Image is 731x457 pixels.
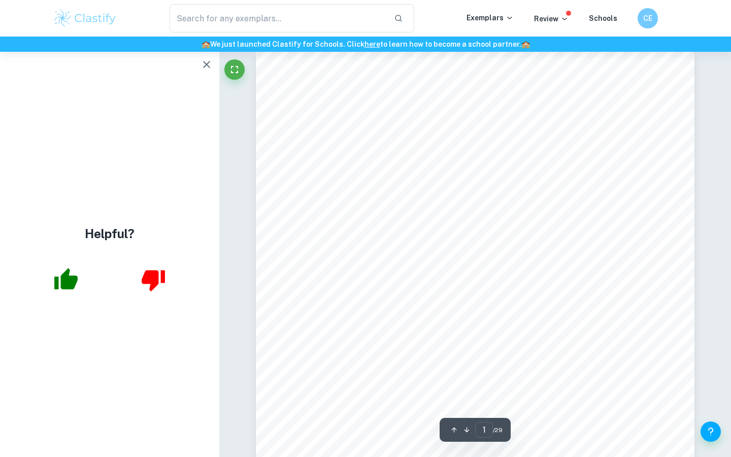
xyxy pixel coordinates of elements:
[224,59,245,80] button: Fullscreen
[642,13,654,24] h6: CE
[701,421,721,442] button: Help and Feedback
[638,8,658,28] button: CE
[467,12,514,23] p: Exemplars
[53,8,117,28] img: Clastify logo
[361,374,662,387] span: demand for public transport in [GEOGRAPHIC_DATA]?
[85,224,135,243] h4: Helpful?
[353,356,619,370] span: What are the main factors that affect consumers’
[493,426,503,435] span: / 29
[521,40,530,48] span: 🏫
[589,14,617,22] a: Schools
[534,13,569,24] p: Review
[331,356,351,370] span: RQ:
[364,40,380,48] a: here
[170,4,386,32] input: Search for any exemplars...
[317,332,716,346] span: Factors of demand for public transport in [GEOGRAPHIC_DATA]
[397,115,552,128] span: Extended essay in Economics
[2,39,729,50] h6: We just launched Clastify for Schools. Click to learn how to become a school partner.
[202,40,210,48] span: 🏫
